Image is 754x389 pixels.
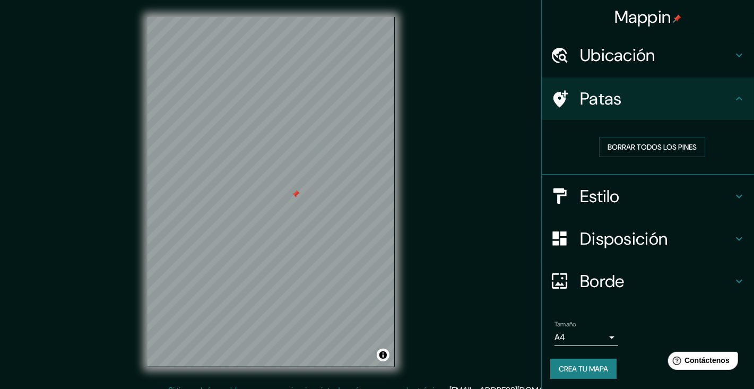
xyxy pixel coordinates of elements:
font: Borde [580,270,625,292]
font: Mappin [614,6,671,28]
div: Estilo [542,175,754,218]
font: Ubicación [580,44,655,66]
img: pin-icon.png [673,14,681,23]
font: Patas [580,88,622,110]
div: Ubicación [542,34,754,76]
canvas: Mapa [148,17,395,367]
button: Activar o desactivar atribución [377,349,389,361]
div: Patas [542,77,754,120]
font: Crea tu mapa [559,364,608,374]
font: A4 [554,332,565,343]
button: Borrar todos los pines [599,137,705,157]
font: Tamaño [554,320,576,329]
font: Borrar todos los pines [608,142,697,152]
div: Borde [542,260,754,302]
font: Disposición [580,228,668,250]
div: Disposición [542,218,754,260]
div: A4 [554,329,618,346]
font: Estilo [580,185,620,208]
button: Crea tu mapa [550,359,617,379]
iframe: Lanzador de widgets de ayuda [660,348,742,377]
